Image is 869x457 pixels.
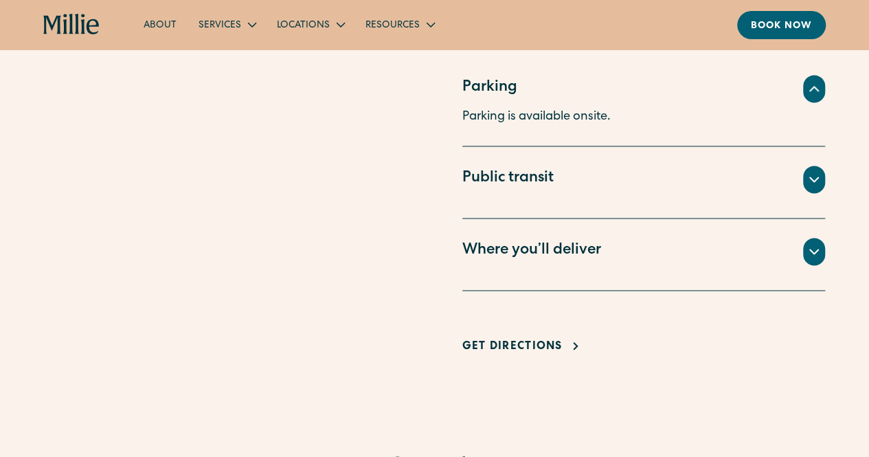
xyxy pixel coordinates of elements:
div: Services [199,19,241,33]
div: Locations [277,19,330,33]
div: Get Directions [462,338,563,355]
div: Parking [462,77,517,100]
a: About [133,13,188,36]
div: Resources [365,19,420,33]
div: Public transit [462,168,554,190]
div: Services [188,13,266,36]
div: Resources [354,13,444,36]
a: Book now [737,11,826,39]
p: Parking is available onsite. [462,108,825,126]
a: home [43,14,100,36]
div: Where you’ll deliver [462,240,601,263]
div: Locations [266,13,354,36]
div: Book now [751,19,812,34]
a: Get Directions [462,338,585,355]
